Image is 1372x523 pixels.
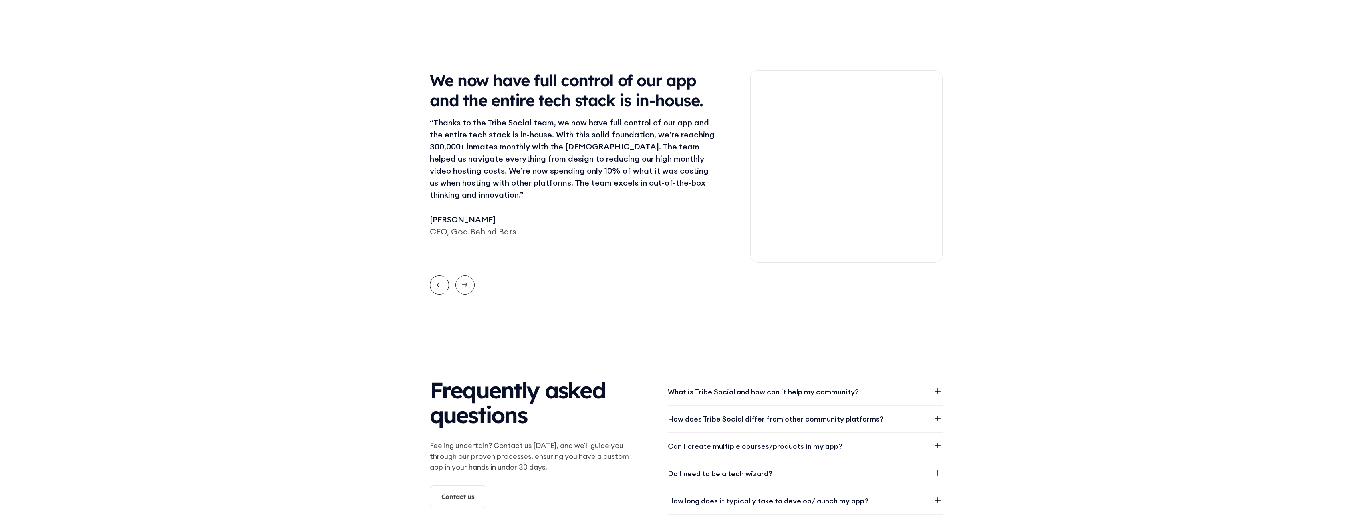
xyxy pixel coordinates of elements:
div: [PERSON_NAME] [430,214,718,226]
a: Contact us [430,485,486,508]
div: 1 / 2 [430,70,943,263]
div: What is Tribe Social and how can it help my community? [668,386,859,397]
p: Feeling uncertain? Contact us [DATE], and we'll guide you through our proven processes, ensuring ... [430,440,636,473]
div: CEO, God Behind Bars [430,226,718,238]
div: “Thanks to the Tribe Social team, we now have full control of our app and the entire tech stack i... [430,117,718,201]
div: Do I need to be a tech wizard? [668,468,772,479]
div: How does Tribe Social differ from other community platforms? [668,414,884,424]
h2: Frequently asked questions [430,378,636,427]
div: How long does it typically take to develop/launch my app? [668,495,868,506]
a: Previous slide [430,275,449,295]
div: Can I create multiple courses/products in my app? [668,441,842,452]
div: We now have full control of our app and the entire tech stack is in-house. [430,70,718,110]
a: Next slide [455,275,475,295]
